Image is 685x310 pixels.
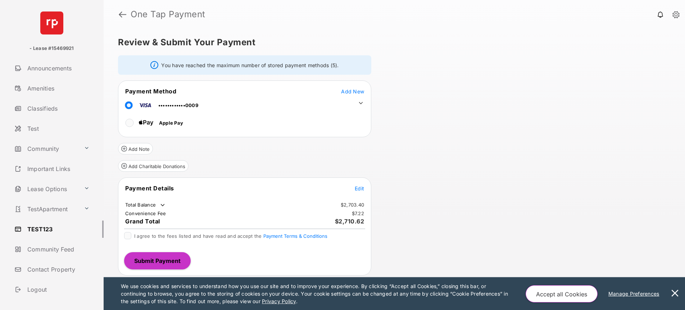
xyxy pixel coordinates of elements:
[125,218,160,225] span: Grand Total
[125,185,174,192] span: Payment Details
[341,88,364,95] button: Add New
[12,160,92,177] a: Important Links
[351,210,364,217] td: $7.22
[12,281,104,298] a: Logout
[340,202,364,208] td: $2,703.40
[12,180,81,198] a: Lease Options
[355,185,364,192] button: Edit
[355,185,364,191] span: Edit
[12,100,104,117] a: Classifieds
[12,241,104,258] a: Community Feed
[526,285,598,302] button: Accept all Cookies
[30,45,74,52] p: - Lease #15469921
[118,55,371,75] div: You have reached the maximum number of stored payment methods (5).
[262,298,296,304] u: Privacy Policy
[12,221,104,238] a: TEST123
[40,11,63,34] img: svg+xml;base64,PHN2ZyB4bWxucz0iaHR0cDovL3d3dy53My5vcmcvMjAwMC9zdmciIHdpZHRoPSI2NCIgaGVpZ2h0PSI2NC...
[118,38,665,47] h5: Review & Submit Your Payment
[12,60,104,77] a: Announcements
[159,120,183,126] span: Apple Pay
[263,233,327,239] button: I agree to the fees listed and have read and accept the
[158,102,198,108] span: ••••••••••••0009
[125,88,176,95] span: Payment Method
[12,140,81,157] a: Community
[12,80,104,97] a: Amenities
[118,160,189,172] button: Add Charitable Donations
[12,120,104,137] a: Test
[125,202,166,209] td: Total Balance
[125,210,167,217] td: Convenience Fee
[608,291,662,297] u: Manage Preferences
[121,282,511,305] p: We use cookies and services to understand how you use our site and to improve your experience. By...
[124,252,191,269] button: Submit Payment
[131,10,205,19] strong: One Tap Payment
[134,233,327,239] span: I agree to the fees listed and have read and accept the
[12,261,104,278] a: Contact Property
[12,200,81,218] a: TestApartment
[118,143,153,154] button: Add Note
[335,218,364,225] span: $2,710.62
